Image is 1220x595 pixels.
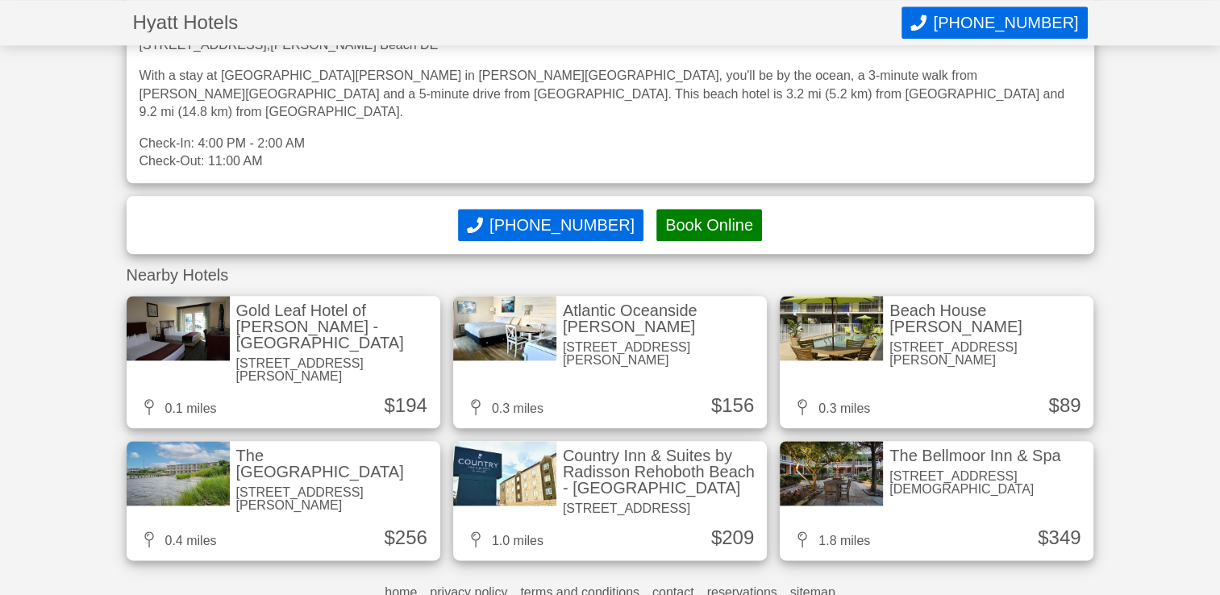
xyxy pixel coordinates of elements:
[127,267,1094,283] div: Nearby Hotels
[139,152,1081,170] p: Check-Out: 11:00 AM
[127,441,230,506] img: The Bay Resort
[780,296,883,360] img: Beach House Dewey
[780,441,883,506] img: The Bellmoor Inn & Spa
[466,531,543,547] div: 1.0 miles
[889,302,1087,335] div: Beach House [PERSON_NAME]
[127,296,230,360] img: Gold Leaf Hotel of Dewey - Rehoboth Beach
[139,67,1081,121] div: With a stay at [GEOGRAPHIC_DATA][PERSON_NAME] in [PERSON_NAME][GEOGRAPHIC_DATA], you'll be by the...
[889,470,1087,496] div: [STREET_ADDRESS][DEMOGRAPHIC_DATA]
[139,531,217,547] div: 0.4 miles
[711,396,754,415] div: $156
[780,296,1093,428] a: Beach House DeweyBeach House [PERSON_NAME][STREET_ADDRESS][PERSON_NAME]0.3 miles$89
[933,14,1078,32] span: [PHONE_NUMBER]
[793,399,870,415] div: 0.3 miles
[270,38,438,52] a: [PERSON_NAME] Beach DE
[236,486,434,512] div: [STREET_ADDRESS][PERSON_NAME]
[489,216,635,235] span: [PHONE_NUMBER]
[139,36,1081,54] p: [STREET_ADDRESS],
[453,296,556,360] img: Atlantic Oceanside Dewey
[1038,528,1081,547] div: $349
[466,399,543,415] div: 0.3 miles
[563,447,760,496] div: Country Inn & Suites by Radisson Rehoboth Beach - [GEOGRAPHIC_DATA]
[236,357,434,383] div: [STREET_ADDRESS][PERSON_NAME]
[889,447,1087,464] div: The Bellmoor Inn & Spa
[139,399,217,415] div: 0.1 miles
[453,296,767,428] a: Atlantic Oceanside DeweyAtlantic Oceanside [PERSON_NAME][STREET_ADDRESS][PERSON_NAME]0.3 miles$156
[453,441,767,560] a: Country Inn & Suites by Radisson Rehoboth Beach - DeweyCountry Inn & Suites by Radisson Rehoboth ...
[458,209,643,241] button: Call
[889,341,1087,367] div: [STREET_ADDRESS][PERSON_NAME]
[563,341,760,367] div: [STREET_ADDRESS][PERSON_NAME]
[780,441,1093,560] a: The Bellmoor Inn & SpaThe Bellmoor Inn & Spa[STREET_ADDRESS][DEMOGRAPHIC_DATA]1.8 miles$349
[563,502,760,515] div: [STREET_ADDRESS]
[139,135,1081,152] p: Check-In: 4:00 PM - 2:00 AM
[1048,396,1081,415] div: $89
[133,13,902,32] h1: Hyatt Hotels
[236,302,434,351] div: Gold Leaf Hotel of [PERSON_NAME] - [GEOGRAPHIC_DATA]
[793,531,870,547] div: 1.8 miles
[453,441,556,506] img: Country Inn & Suites by Radisson Rehoboth Beach - Dewey
[127,296,440,428] a: Gold Leaf Hotel of Dewey - Rehoboth BeachGold Leaf Hotel of [PERSON_NAME] - [GEOGRAPHIC_DATA][STR...
[901,6,1087,39] button: Call
[563,302,760,335] div: Atlantic Oceanside [PERSON_NAME]
[384,528,427,547] div: $256
[656,209,762,241] button: Book Online
[127,441,440,560] a: The Bay ResortThe [GEOGRAPHIC_DATA][STREET_ADDRESS][PERSON_NAME]0.4 miles$256
[711,528,754,547] div: $209
[384,396,427,415] div: $194
[236,447,434,480] div: The [GEOGRAPHIC_DATA]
